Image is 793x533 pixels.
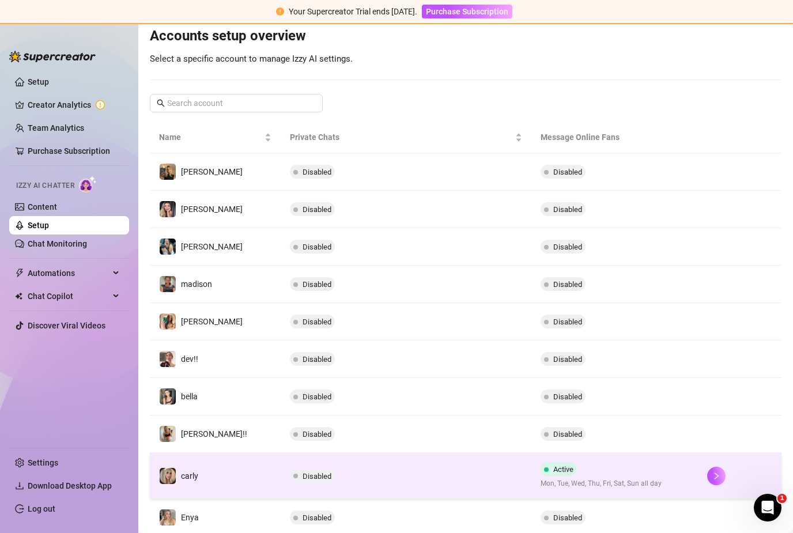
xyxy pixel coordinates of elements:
[553,317,582,326] span: Disabled
[303,168,331,176] span: Disabled
[160,276,176,292] img: madison
[553,243,582,251] span: Disabled
[553,513,582,522] span: Disabled
[303,317,331,326] span: Disabled
[160,164,176,180] img: kendall
[422,5,512,18] button: Purchase Subscription
[9,51,96,62] img: logo-BBDzfeDw.svg
[181,429,247,439] span: [PERSON_NAME]!!
[150,54,353,64] span: Select a specific account to manage Izzy AI settings.
[276,7,284,16] span: exclamation-circle
[157,99,165,107] span: search
[150,122,281,153] th: Name
[553,430,582,439] span: Disabled
[181,317,243,326] span: [PERSON_NAME]
[28,96,120,114] a: Creator Analytics exclamation-circle
[167,97,307,109] input: Search account
[181,279,212,289] span: madison
[150,27,781,46] h3: Accounts setup overview
[281,122,531,153] th: Private Chats
[303,355,331,364] span: Disabled
[159,131,262,143] span: Name
[303,205,331,214] span: Disabled
[553,392,582,401] span: Disabled
[28,202,57,211] a: Content
[712,472,720,480] span: right
[28,239,87,248] a: Chat Monitoring
[79,176,97,192] img: AI Chatter
[28,287,109,305] span: Chat Copilot
[28,77,49,86] a: Setup
[181,513,199,522] span: Enya
[28,481,112,490] span: Download Desktop App
[160,468,176,484] img: carly
[160,313,176,330] img: fiona
[553,355,582,364] span: Disabled
[181,392,198,401] span: bella
[160,388,176,405] img: bella
[15,292,22,300] img: Chat Copilot
[777,494,787,503] span: 1
[541,478,662,489] span: Mon, Tue, Wed, Thu, Fri, Sat, Sun all day
[303,392,331,401] span: Disabled
[28,504,55,513] a: Log out
[553,465,573,474] span: Active
[553,280,582,289] span: Disabled
[181,354,198,364] span: dev!!
[28,123,84,133] a: Team Analytics
[303,513,331,522] span: Disabled
[15,269,24,278] span: thunderbolt
[28,264,109,282] span: Automations
[289,7,417,16] span: Your Supercreator Trial ends [DATE].
[553,168,582,176] span: Disabled
[303,430,331,439] span: Disabled
[28,146,110,156] a: Purchase Subscription
[160,509,176,526] img: Enya
[160,201,176,217] img: tatum
[422,7,512,16] a: Purchase Subscription
[181,167,243,176] span: [PERSON_NAME]
[426,7,508,16] span: Purchase Subscription
[160,351,176,367] img: dev!!
[754,494,781,521] iframe: Intercom live chat
[181,242,243,251] span: [PERSON_NAME]
[15,481,24,490] span: download
[303,280,331,289] span: Disabled
[16,180,74,191] span: Izzy AI Chatter
[160,239,176,255] img: Emma
[28,321,105,330] a: Discover Viral Videos
[290,131,512,143] span: Private Chats
[531,122,698,153] th: Message Online Fans
[553,205,582,214] span: Disabled
[707,467,726,485] button: right
[303,243,331,251] span: Disabled
[303,472,331,481] span: Disabled
[160,426,176,442] img: chloe!!
[28,221,49,230] a: Setup
[28,458,58,467] a: Settings
[181,205,243,214] span: [PERSON_NAME]
[181,471,198,481] span: carly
